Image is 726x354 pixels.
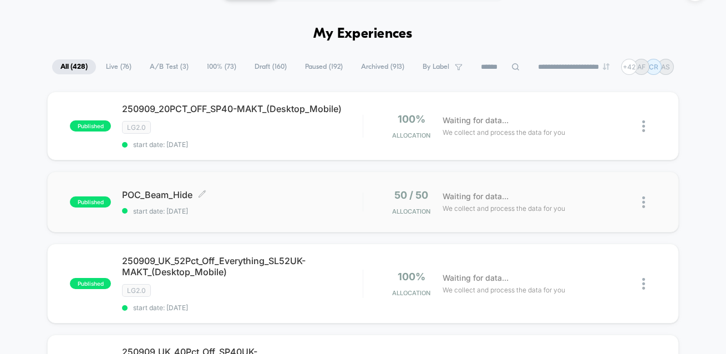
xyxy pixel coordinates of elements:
span: 250909_20PCT_OFF_SP40-MAKT_(Desktop_Mobile) [122,103,363,114]
span: We collect and process the data for you [443,127,565,138]
p: CR [649,63,658,71]
span: Waiting for data... [443,272,509,284]
span: 100% [398,271,425,282]
p: AF [637,63,646,71]
span: start date: [DATE] [122,207,363,215]
span: LG2.0 [122,121,151,134]
img: close [642,196,645,208]
span: published [70,278,111,289]
span: Live ( 76 ) [98,59,140,74]
span: Archived ( 913 ) [353,59,413,74]
span: LG2.0 [122,284,151,297]
img: close [642,120,645,132]
span: Allocation [392,132,430,139]
span: Allocation [392,208,430,215]
p: AS [662,63,671,71]
span: By Label [423,63,449,71]
span: Waiting for data... [443,190,509,203]
span: start date: [DATE] [122,140,363,149]
span: We collect and process the data for you [443,203,565,214]
span: Allocation [392,289,430,297]
img: close [642,278,645,290]
span: 250909_UK_52Pct_Off_Everything_SL52UK-MAKT_(Desktop_Mobile) [122,255,363,277]
h1: My Experiences [313,26,413,42]
span: We collect and process the data for you [443,285,565,295]
span: All ( 428 ) [52,59,96,74]
img: end [603,63,610,70]
span: Waiting for data... [443,114,509,127]
span: Draft ( 160 ) [246,59,295,74]
span: A/B Test ( 3 ) [141,59,197,74]
div: + 42 [621,59,637,75]
span: POC_Beam_Hide [122,189,363,200]
span: start date: [DATE] [122,304,363,312]
span: Paused ( 192 ) [297,59,351,74]
span: published [70,120,111,132]
span: 100% ( 73 ) [199,59,245,74]
span: 50 / 50 [394,189,428,201]
span: 100% [398,113,425,125]
span: published [70,196,111,208]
